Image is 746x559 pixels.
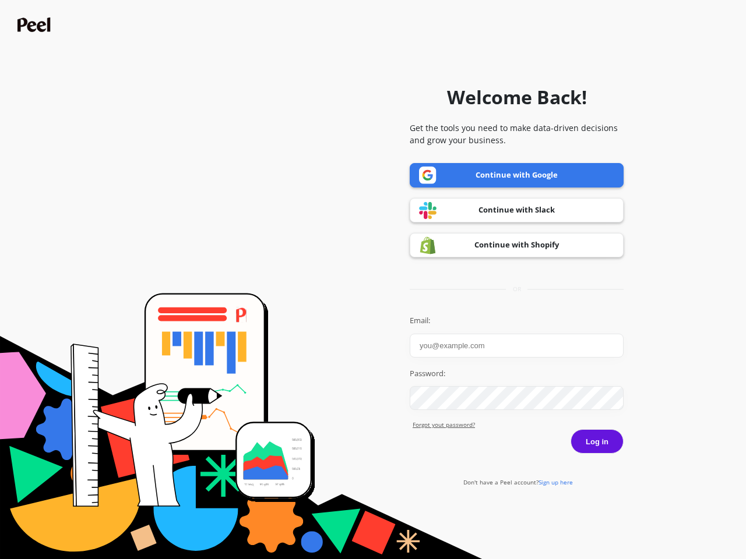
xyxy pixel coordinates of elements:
[410,163,624,187] a: Continue with Google
[410,198,624,222] a: Continue with Slack
[410,233,624,257] a: Continue with Shopify
[539,478,573,486] span: Sign up here
[571,429,624,454] button: Log in
[410,315,624,327] label: Email:
[17,17,54,32] img: Peel
[463,478,573,486] a: Don't have a Peel account?Sign up here
[419,201,437,220] img: Slack logo
[419,236,437,254] img: Shopify logo
[419,167,437,184] img: Google logo
[410,334,624,358] input: you@example.com
[447,83,587,111] h1: Welcome Back!
[413,420,624,429] a: Forgot yout password?
[410,368,624,380] label: Password:
[410,285,624,293] div: or
[410,122,624,146] p: Get the tools you need to make data-driven decisions and grow your business.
